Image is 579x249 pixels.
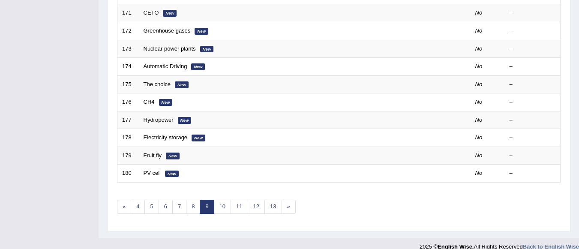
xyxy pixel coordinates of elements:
a: Electricity storage [144,134,188,141]
em: No [475,117,483,123]
a: 6 [159,200,173,214]
a: 4 [131,200,145,214]
a: Greenhouse gases [144,27,191,34]
em: New [195,28,208,35]
em: No [475,9,483,16]
a: Nuclear power plants [144,45,196,52]
a: CH4 [144,99,155,105]
a: » [282,200,296,214]
div: – [510,134,556,142]
em: New [178,117,192,124]
em: No [475,63,483,69]
a: « [117,200,131,214]
td: 171 [117,4,139,22]
em: No [475,152,483,159]
em: New [200,46,214,53]
div: – [510,152,556,160]
div: – [510,9,556,17]
a: 5 [144,200,159,214]
td: 173 [117,40,139,58]
a: Hydropower [144,117,174,123]
a: 10 [214,200,231,214]
a: PV cell [144,170,161,176]
td: 175 [117,75,139,93]
td: 177 [117,111,139,129]
div: – [510,63,556,71]
a: 11 [231,200,248,214]
em: New [166,153,180,159]
em: New [159,99,173,106]
div: – [510,45,556,53]
td: 178 [117,129,139,147]
div: – [510,81,556,89]
div: – [510,169,556,177]
td: 172 [117,22,139,40]
em: New [191,63,205,70]
a: 9 [200,200,214,214]
td: 180 [117,165,139,183]
a: 13 [264,200,282,214]
em: New [163,10,177,17]
em: New [165,171,179,177]
a: Fruit fly [144,152,162,159]
em: No [475,99,483,105]
em: No [475,134,483,141]
div: – [510,27,556,35]
a: 12 [248,200,265,214]
a: CETO [144,9,159,16]
em: No [475,27,483,34]
a: The choice [144,81,171,87]
em: No [475,170,483,176]
em: No [475,81,483,87]
a: 7 [172,200,186,214]
em: New [192,135,205,141]
div: – [510,98,556,106]
em: New [175,81,189,88]
a: Automatic Driving [144,63,187,69]
td: 176 [117,93,139,111]
td: 179 [117,147,139,165]
div: – [510,116,556,124]
em: No [475,45,483,52]
a: 8 [186,200,200,214]
td: 174 [117,58,139,76]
